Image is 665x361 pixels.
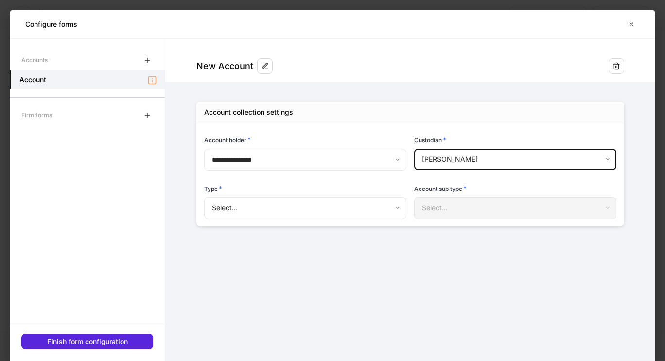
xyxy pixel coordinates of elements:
h6: Custodian [414,135,446,145]
div: Select... [414,197,616,219]
div: [PERSON_NAME] [414,149,616,170]
div: Finish form configuration [47,338,128,345]
div: Firm forms [21,106,52,123]
div: Accounts [21,52,48,69]
button: Finish form configuration [21,334,153,349]
h5: Configure forms [25,19,77,29]
a: Account [10,70,165,89]
h5: Account [19,75,46,85]
h6: Account holder [204,135,251,145]
div: Account collection settings [204,107,293,117]
div: Select... [204,197,406,219]
div: New Account [196,60,253,72]
h6: Type [204,184,222,193]
h6: Account sub type [414,184,467,193]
